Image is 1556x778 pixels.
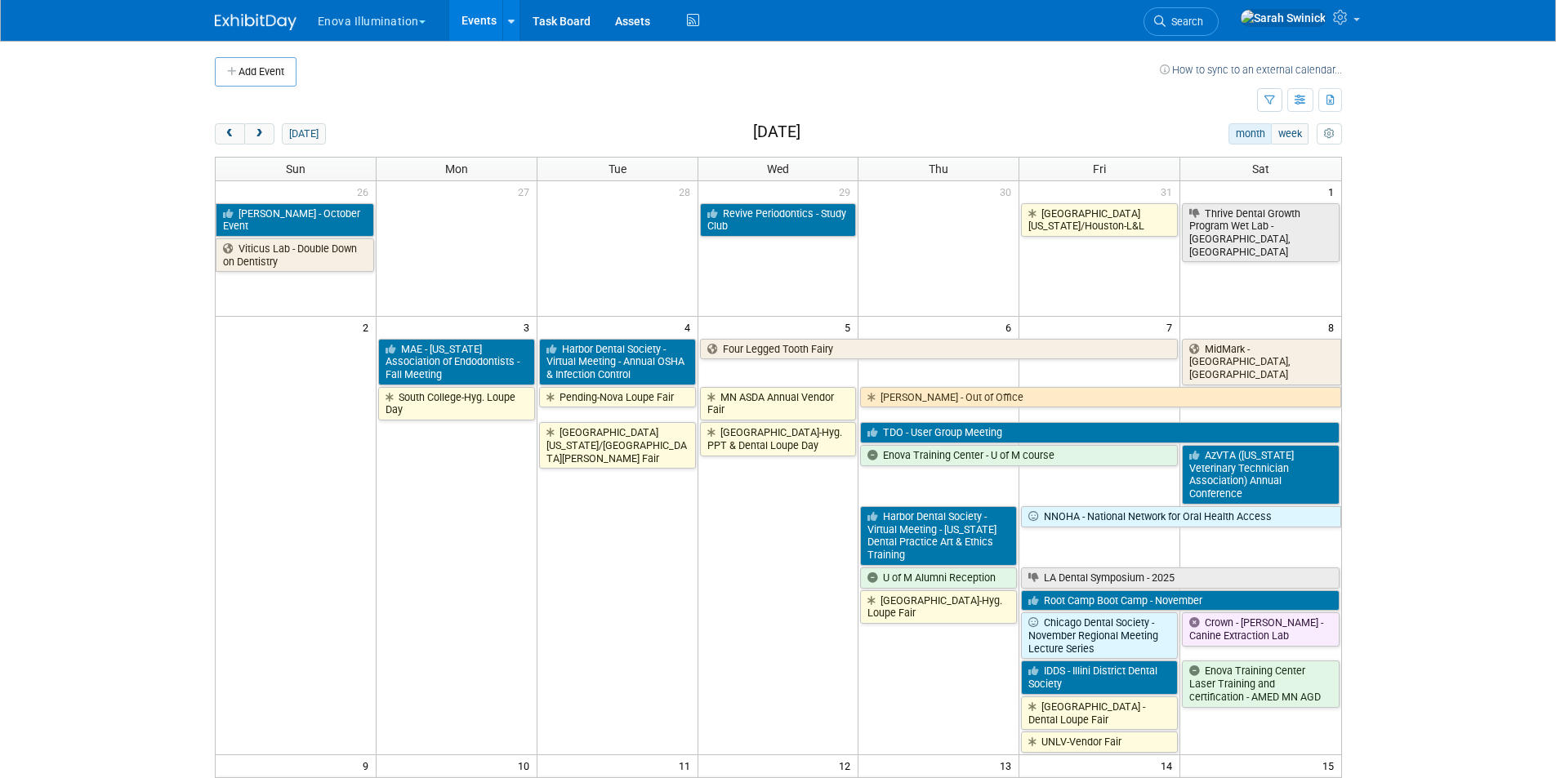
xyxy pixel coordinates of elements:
[1182,660,1339,707] a: Enova Training Center Laser Training and certification - AMED MN AGD
[860,567,1017,589] a: U of M Alumni Reception
[929,162,948,176] span: Thu
[1021,203,1178,237] a: [GEOGRAPHIC_DATA][US_STATE]/Houston-L&L
[282,123,325,144] button: [DATE]
[539,422,696,469] a: [GEOGRAPHIC_DATA][US_STATE]/[GEOGRAPHIC_DATA][PERSON_NAME] Fair
[1021,567,1339,589] a: LA Dental Symposium - 2025
[837,755,858,776] span: 12
[1240,9,1326,27] img: Sarah Swinick
[539,339,696,385] a: Harbor Dental Society - Virtual Meeting - Annual OSHA & Infection Control
[361,317,376,337] span: 2
[539,387,696,408] a: Pending-Nova Loupe Fair
[677,181,698,202] span: 28
[700,339,1179,360] a: Four Legged Tooth Fairy
[700,422,857,456] a: [GEOGRAPHIC_DATA]-Hyg. PPT & Dental Loupe Day
[215,123,245,144] button: prev
[1021,590,1339,611] a: Root Camp Boot Camp - November
[609,162,626,176] span: Tue
[378,387,535,420] a: South College-Hyg. Loupe Day
[216,203,374,237] a: [PERSON_NAME] - October Event
[1021,660,1178,694] a: IDDS - Illini District Dental Society
[516,755,537,776] span: 10
[860,590,1017,624] a: [GEOGRAPHIC_DATA]-Hyg. Loupe Fair
[1182,612,1339,646] a: Crown - [PERSON_NAME] - Canine Extraction Lab
[522,317,537,337] span: 3
[1166,16,1203,28] span: Search
[1182,203,1339,263] a: Thrive Dental Growth Program Wet Lab - [GEOGRAPHIC_DATA], [GEOGRAPHIC_DATA]
[1182,445,1339,505] a: AzVTA ([US_STATE] Veterinary Technician Association) Annual Conference
[1021,612,1178,659] a: Chicago Dental Society - November Regional Meeting Lecture Series
[860,387,1340,408] a: [PERSON_NAME] - Out of Office
[215,57,296,87] button: Add Event
[1252,162,1269,176] span: Sat
[860,506,1017,566] a: Harbor Dental Society - Virtual Meeting - [US_STATE] Dental Practice Art & Ethics Training
[378,339,535,385] a: MAE - [US_STATE] Association of Endodontists - Fall Meeting
[677,755,698,776] span: 11
[445,162,468,176] span: Mon
[753,123,800,141] h2: [DATE]
[1159,755,1179,776] span: 14
[683,317,698,337] span: 4
[843,317,858,337] span: 5
[700,387,857,420] a: MN ASDA Annual Vendor Fair
[1093,162,1106,176] span: Fri
[1228,123,1272,144] button: month
[998,181,1019,202] span: 30
[767,162,789,176] span: Wed
[1326,181,1341,202] span: 1
[1021,506,1340,527] a: NNOHA - National Network for Oral Health Access
[1321,755,1341,776] span: 15
[1324,129,1335,140] i: Personalize Calendar
[1159,181,1179,202] span: 31
[216,238,374,272] a: Viticus Lab - Double Down on Dentistry
[700,203,857,237] a: Revive Periodontics - Study Club
[355,181,376,202] span: 26
[516,181,537,202] span: 27
[998,755,1019,776] span: 13
[215,14,296,30] img: ExhibitDay
[1004,317,1019,337] span: 6
[837,181,858,202] span: 29
[1021,731,1178,753] a: UNLV-Vendor Fair
[1326,317,1341,337] span: 8
[1160,64,1342,76] a: How to sync to an external calendar...
[860,422,1339,443] a: TDO - User Group Meeting
[1021,696,1178,730] a: [GEOGRAPHIC_DATA] - Dental Loupe Fair
[860,445,1178,466] a: Enova Training Center - U of M course
[244,123,274,144] button: next
[1317,123,1341,144] button: myCustomButton
[286,162,305,176] span: Sun
[361,755,376,776] span: 9
[1271,123,1309,144] button: week
[1182,339,1340,385] a: MidMark - [GEOGRAPHIC_DATA], [GEOGRAPHIC_DATA]
[1144,7,1219,36] a: Search
[1165,317,1179,337] span: 7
